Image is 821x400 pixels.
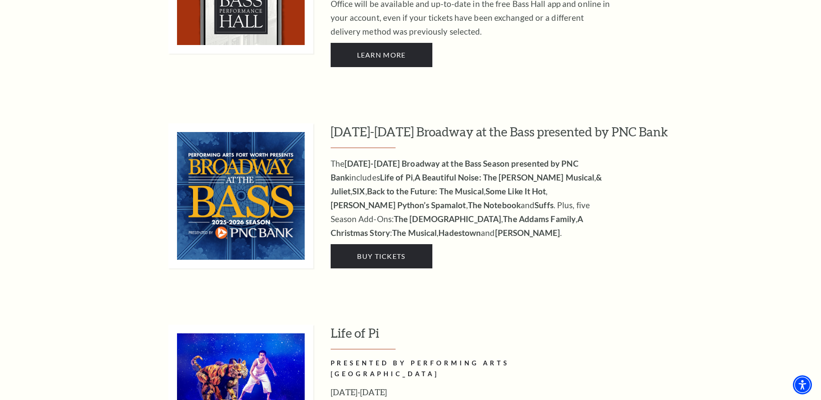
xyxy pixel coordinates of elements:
[331,325,679,349] h3: Life of Pi
[168,123,313,268] img: 2025-2026 Broadway at the Bass presented by PNC Bank
[468,200,521,210] strong: The Notebook
[357,51,406,59] span: Learn More
[367,186,484,196] strong: Back to the Future: The Musical
[331,244,432,268] a: Buy Tickets
[357,252,405,260] span: Buy Tickets
[344,158,509,168] strong: [DATE]-[DATE] Broadway at the Bass Season
[331,172,602,196] strong: & Juliet
[495,228,560,238] strong: [PERSON_NAME]
[331,43,432,67] a: Learn More PRESENTED BY PERFORMING ARTS FORT WORTH
[486,186,546,196] strong: Some Like It Hot
[503,214,576,224] strong: The Addams Family
[415,172,594,182] strong: A Beautiful Noise: The [PERSON_NAME] Musical
[331,158,579,182] strong: presented by PNC Bank
[394,214,501,224] strong: The [DEMOGRAPHIC_DATA]
[331,385,612,399] h3: [DATE]-[DATE]
[380,172,413,182] strong: Life of Pi
[534,200,554,210] strong: Suffs
[331,123,679,148] h3: [DATE]-[DATE] Broadway at the Bass presented by PNC Bank
[352,186,365,196] strong: SIX
[331,358,612,380] h2: PRESENTED BY PERFORMING ARTS [GEOGRAPHIC_DATA]
[331,214,583,238] strong: A Christmas Story
[793,375,812,394] div: Accessibility Menu
[438,228,481,238] strong: Hadestown
[331,200,466,210] strong: [PERSON_NAME] Python’s Spamalot
[392,228,437,238] strong: The Musical
[331,157,612,240] p: The includes , , , , , , , and . Plus, five Season Add-Ons: , , : , and .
